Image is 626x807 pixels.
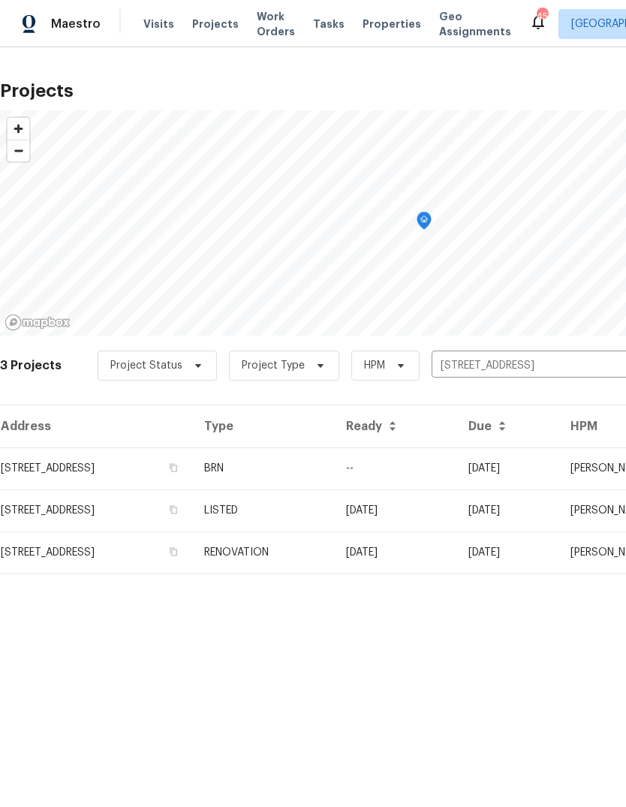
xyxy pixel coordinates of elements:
[192,531,334,574] td: RENOVATION
[313,19,345,29] span: Tasks
[432,354,603,378] input: Search projects
[8,118,29,140] button: Zoom in
[5,314,71,331] a: Mapbox homepage
[439,9,511,39] span: Geo Assignments
[192,489,334,531] td: LISTED
[242,358,305,373] span: Project Type
[51,17,101,32] span: Maestro
[143,17,174,32] span: Visits
[167,503,180,516] button: Copy Address
[334,447,456,489] td: --
[192,405,334,447] th: Type
[8,140,29,161] button: Zoom out
[364,358,385,373] span: HPM
[334,405,456,447] th: Ready
[334,489,456,531] td: [DATE]
[363,17,421,32] span: Properties
[456,531,558,574] td: [DATE]
[167,461,180,474] button: Copy Address
[257,9,295,39] span: Work Orders
[192,17,239,32] span: Projects
[417,212,432,235] div: Map marker
[167,545,180,559] button: Copy Address
[192,447,334,489] td: BRN
[110,358,182,373] span: Project Status
[456,447,558,489] td: Resale COE 2025-08-27T00:00:00.000Z
[456,489,558,531] td: [DATE]
[334,531,456,574] td: Acq COE 2025-05-30T00:00:00.000Z
[456,405,558,447] th: Due
[537,9,547,24] div: 45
